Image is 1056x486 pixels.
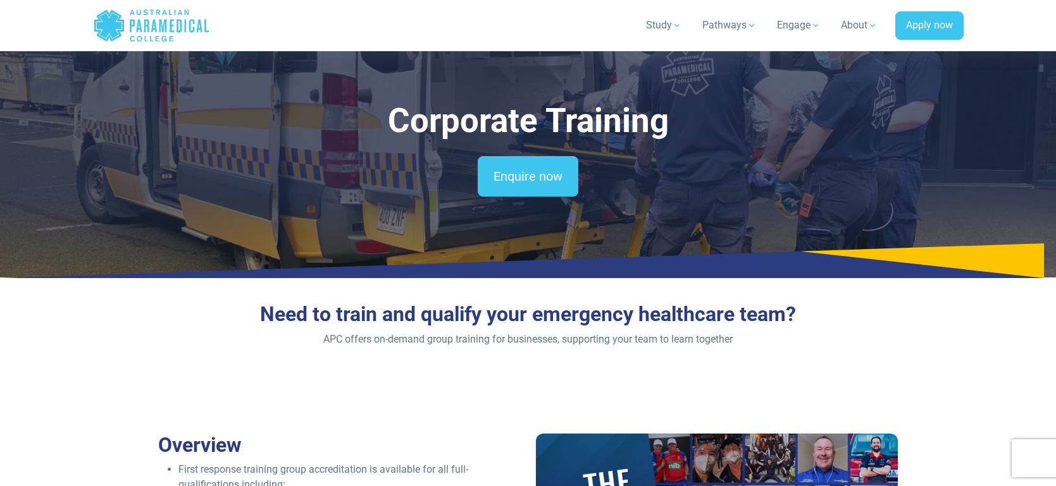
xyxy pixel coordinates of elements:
[895,11,964,40] a: Apply now
[221,332,835,347] p: APC offers on-demand group training for businesses, supporting your team to learn together
[93,5,210,46] a: Australian Paramedical College
[638,8,690,43] a: Study
[695,8,764,43] a: Pathways
[158,433,521,457] h2: Overview
[769,8,828,43] a: Engage
[221,302,835,326] h2: Need to train and qualify your emergency healthcare team?
[478,156,578,197] a: Enquire now
[158,101,898,141] h1: Corporate Training
[833,8,885,43] a: About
